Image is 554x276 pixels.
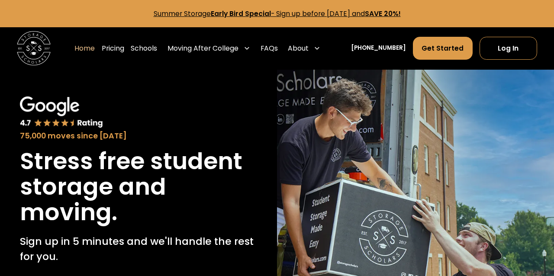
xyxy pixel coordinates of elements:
a: Schools [131,36,157,60]
img: Storage Scholars main logo [17,31,51,65]
a: [PHONE_NUMBER] [351,44,406,53]
div: Moving After College [167,43,238,54]
a: Summer StorageEarly Bird Special- Sign up before [DATE] andSAVE 20%! [154,9,401,18]
a: Home [74,36,95,60]
strong: Early Bird Special [211,9,271,18]
div: About [285,36,324,60]
h1: Stress free student storage and moving. [20,148,257,225]
div: 75,000 moves since [DATE] [20,130,257,141]
a: Get Started [413,37,473,60]
a: Log In [480,37,537,60]
strong: SAVE 20%! [365,9,401,18]
div: About [288,43,309,54]
a: FAQs [261,36,278,60]
a: home [17,31,51,65]
p: Sign up in 5 minutes and we'll handle the rest for you. [20,234,257,264]
div: Moving After College [164,36,254,60]
img: Google 4.7 star rating [20,96,103,128]
a: Pricing [102,36,124,60]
